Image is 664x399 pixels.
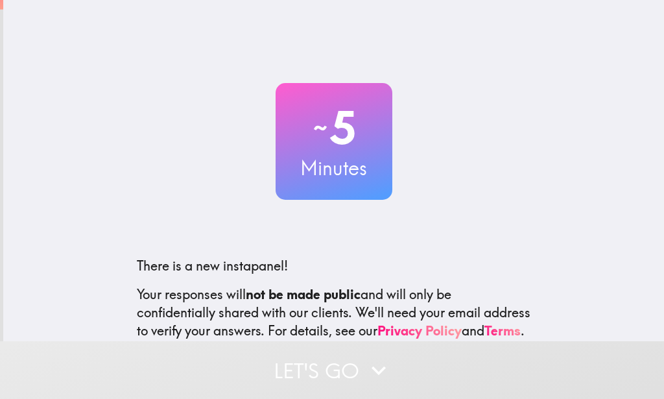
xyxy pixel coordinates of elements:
[377,322,462,339] a: Privacy Policy
[276,101,392,154] h2: 5
[311,108,329,147] span: ~
[137,285,531,340] p: Your responses will and will only be confidentially shared with our clients. We'll need your emai...
[276,154,392,182] h3: Minutes
[484,322,521,339] a: Terms
[246,286,361,302] b: not be made public
[137,258,288,274] span: There is a new instapanel!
